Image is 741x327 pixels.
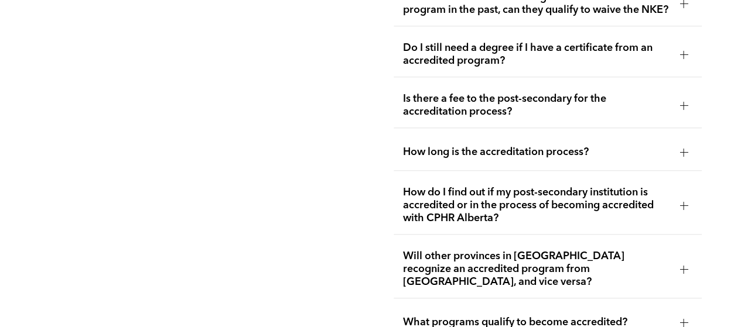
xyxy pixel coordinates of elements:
[403,146,671,159] span: How long is the accreditation process?
[403,92,671,118] span: Is there a fee to the post-secondary for the accreditation process?
[403,250,671,288] span: Will other provinces in [GEOGRAPHIC_DATA] recognize an accredited program from [GEOGRAPHIC_DATA],...
[403,42,671,67] span: Do I still need a degree if I have a certificate from an accredited program?
[403,186,671,225] span: How do I find out if my post-secondary institution is accredited or in the process of becoming ac...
